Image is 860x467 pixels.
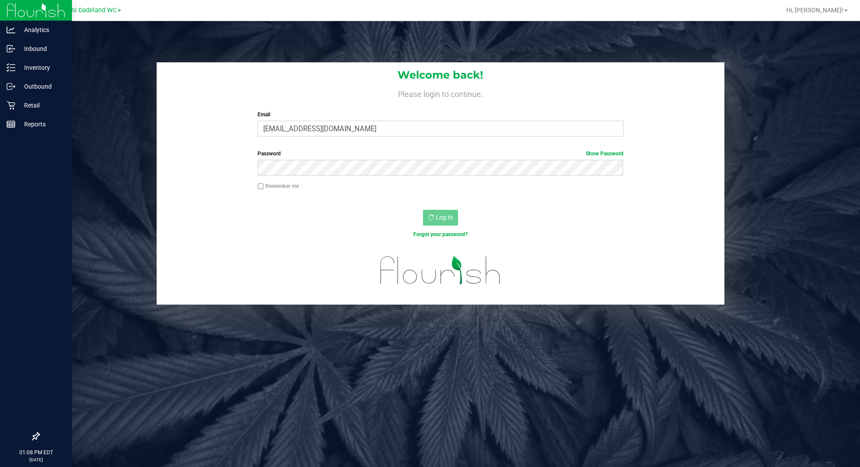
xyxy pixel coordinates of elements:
[4,456,68,463] p: [DATE]
[7,63,15,72] inline-svg: Inventory
[436,214,453,221] span: Log In
[7,82,15,91] inline-svg: Outbound
[58,7,117,14] span: Miami Dadeland WC
[157,69,725,81] h1: Welcome back!
[7,120,15,129] inline-svg: Reports
[15,62,68,73] p: Inventory
[423,210,458,226] button: Log In
[258,111,623,119] label: Email
[369,248,512,293] img: flourish_logo.svg
[157,88,725,98] h4: Please login to continue.
[586,151,623,157] a: Show Password
[15,100,68,111] p: Retail
[7,101,15,110] inline-svg: Retail
[15,25,68,35] p: Analytics
[15,43,68,54] p: Inbound
[7,25,15,34] inline-svg: Analytics
[258,182,299,190] label: Remember me
[4,449,68,456] p: 01:08 PM EDT
[413,231,468,237] a: Forgot your password?
[15,81,68,92] p: Outbound
[258,183,264,190] input: Remember me
[258,151,281,157] span: Password
[7,44,15,53] inline-svg: Inbound
[15,119,68,129] p: Reports
[786,7,843,14] span: Hi, [PERSON_NAME]!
